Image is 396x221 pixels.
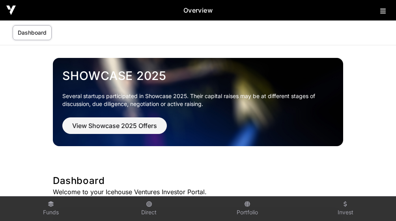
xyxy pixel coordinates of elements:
a: Invest [299,198,391,219]
h1: Dashboard [53,175,343,187]
a: Direct [103,198,195,219]
h2: Overview [16,6,380,15]
iframe: Chat Widget [357,183,396,221]
a: Dashboard [13,25,52,40]
a: Funds [5,198,97,219]
p: Welcome to your Icehouse Ventures Investor Portal. [53,187,343,197]
img: Showcase 2025 [53,58,343,146]
button: View Showcase 2025 Offers [62,117,167,134]
p: Several startups participated in Showcase 2025. Their capital raises may be at different stages o... [62,92,327,108]
a: Showcase 2025 [62,69,334,83]
a: View Showcase 2025 Offers [62,125,167,133]
span: View Showcase 2025 Offers [72,121,157,130]
img: Icehouse Ventures Logo [6,6,16,15]
a: Portfolio [201,198,293,219]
